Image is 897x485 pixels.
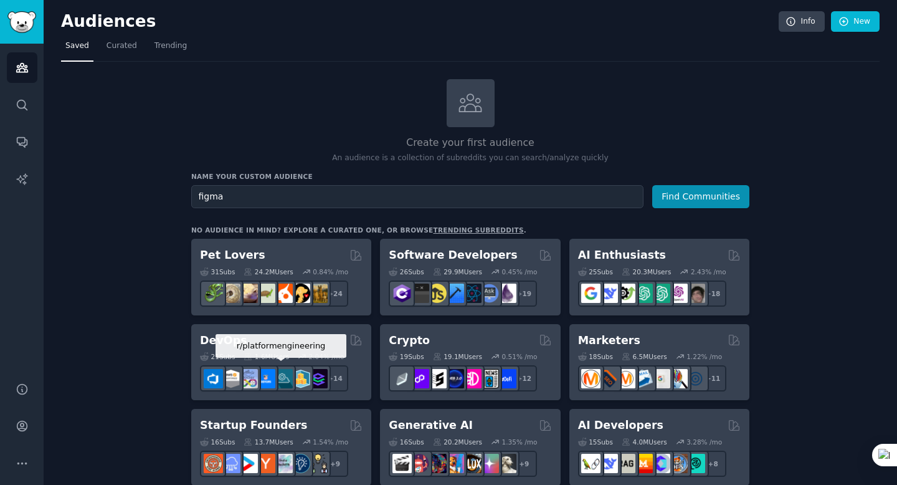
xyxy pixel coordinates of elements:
[651,369,670,388] img: googleads
[445,369,464,388] img: web3
[578,352,613,361] div: 18 Sub s
[634,369,653,388] img: Emailmarketing
[200,418,307,433] h2: Startup Founders
[204,284,223,303] img: herpetology
[7,11,36,33] img: GummySearch logo
[410,284,429,303] img: software
[308,369,328,388] img: PlatformEngineers
[700,365,726,391] div: + 11
[599,454,618,473] img: DeepSeek
[410,454,429,473] img: dalle2
[634,454,653,473] img: MistralAI
[191,172,749,181] h3: Name your custom audience
[616,369,635,388] img: AskMarketing
[150,36,191,62] a: Trending
[322,365,348,391] div: + 14
[616,284,635,303] img: AItoolsCatalog
[313,438,348,446] div: 1.54 % /mo
[686,352,722,361] div: 1.22 % /mo
[191,185,643,208] input: Pick a short name, like "Digital Marketers" or "Movie-Goers"
[200,247,265,263] h2: Pet Lovers
[651,454,670,473] img: OpenSourceAI
[200,438,235,446] div: 16 Sub s
[480,369,499,388] img: CryptoNews
[462,454,482,473] img: FluxAI
[427,284,447,303] img: learnjavascript
[200,352,235,361] div: 21 Sub s
[389,438,424,446] div: 16 Sub s
[445,454,464,473] img: sdforall
[273,454,293,473] img: indiehackers
[622,352,667,361] div: 6.5M Users
[462,284,482,303] img: reactnative
[200,267,235,276] div: 31 Sub s
[154,41,187,52] span: Trending
[497,284,516,303] img: elixir
[831,11,880,32] a: New
[651,284,670,303] img: chatgpt_prompts_
[389,267,424,276] div: 26 Sub s
[191,226,526,234] div: No audience in mind? Explore a curated one, or browse .
[578,333,640,348] h2: Marketers
[256,369,275,388] img: DevOpsLinks
[433,267,482,276] div: 29.9M Users
[389,418,473,433] h2: Generative AI
[61,36,93,62] a: Saved
[652,185,749,208] button: Find Communities
[433,352,482,361] div: 19.1M Users
[392,284,412,303] img: csharp
[622,267,671,276] div: 20.3M Users
[256,454,275,473] img: ycombinator
[616,454,635,473] img: Rag
[433,438,482,446] div: 20.2M Users
[686,284,705,303] img: ArtificalIntelligence
[668,454,688,473] img: llmops
[581,284,600,303] img: GoogleGeminiAI
[244,438,293,446] div: 13.7M Users
[700,451,726,477] div: + 8
[410,369,429,388] img: 0xPolygon
[462,369,482,388] img: defiblockchain
[779,11,825,32] a: Info
[581,454,600,473] img: LangChain
[578,267,613,276] div: 25 Sub s
[61,12,779,32] h2: Audiences
[256,284,275,303] img: turtle
[204,369,223,388] img: azuredevops
[480,454,499,473] img: starryai
[309,352,344,361] div: 2.04 % /mo
[308,454,328,473] img: growmybusiness
[191,135,749,151] h2: Create your first audience
[427,454,447,473] img: deepdream
[578,418,663,433] h2: AI Developers
[502,267,538,276] div: 0.45 % /mo
[313,267,348,276] div: 0.84 % /mo
[433,226,523,234] a: trending subreddits
[221,284,240,303] img: ballpython
[686,454,705,473] img: AIDevelopersSociety
[686,369,705,388] img: OnlineMarketing
[389,247,517,263] h2: Software Developers
[700,281,726,307] div: + 18
[239,454,258,473] img: startup
[668,369,688,388] img: MarketingResearch
[102,36,141,62] a: Curated
[668,284,688,303] img: OpenAIDev
[291,369,310,388] img: aws_cdk
[691,267,726,276] div: 2.43 % /mo
[65,41,89,52] span: Saved
[502,352,538,361] div: 0.51 % /mo
[445,284,464,303] img: iOSProgramming
[291,284,310,303] img: PetAdvice
[291,454,310,473] img: Entrepreneurship
[480,284,499,303] img: AskComputerScience
[204,454,223,473] img: EntrepreneurRideAlong
[239,284,258,303] img: leopardgeckos
[191,153,749,164] p: An audience is a collection of subreddits you can search/analyze quickly
[599,369,618,388] img: bigseo
[502,438,538,446] div: 1.35 % /mo
[273,369,293,388] img: platformengineering
[221,454,240,473] img: SaaS
[599,284,618,303] img: DeepSeek
[497,454,516,473] img: DreamBooth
